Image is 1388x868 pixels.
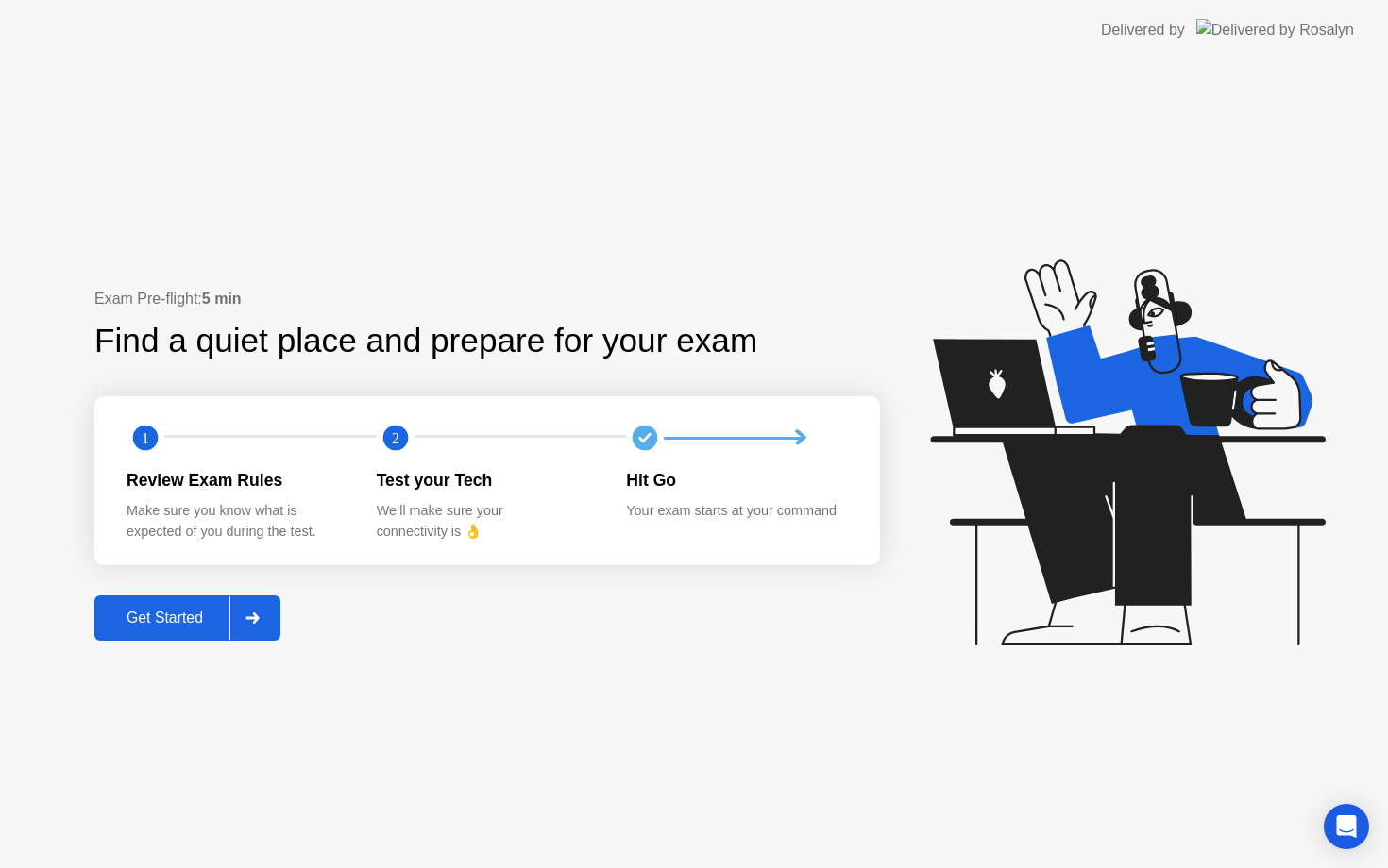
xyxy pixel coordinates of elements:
[202,291,242,307] b: 5 min
[392,429,399,447] text: 2
[100,609,229,626] div: Get Started
[1196,19,1354,41] img: Delivered by Rosalyn
[94,288,880,310] div: Exam Pre-flight:
[127,501,347,542] div: Make sure you know what is expected of you during the test.
[626,501,846,522] div: Your exam starts at your command
[1101,19,1185,42] div: Delivered by
[626,468,846,492] div: Hit Go
[1324,804,1369,849] div: Open Intercom Messenger
[377,468,597,492] div: Test your Tech
[127,468,347,492] div: Review Exam Rules
[377,501,597,542] div: We’ll make sure your connectivity is 👌
[94,316,760,366] div: Find a quiet place and prepare for your exam
[94,595,280,641] button: Get Started
[142,429,149,447] text: 1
